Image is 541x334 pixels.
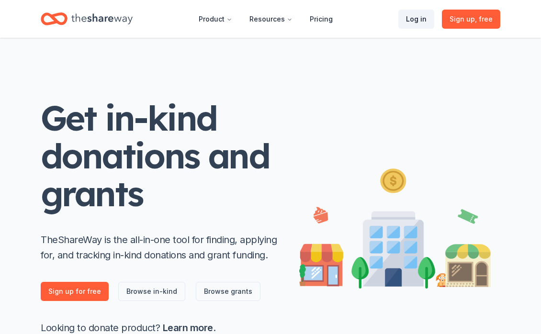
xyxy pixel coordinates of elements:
[299,165,491,289] img: Illustration for landing page
[163,322,213,334] a: Learn more
[242,10,300,29] button: Resources
[191,10,240,29] button: Product
[398,10,434,29] a: Log in
[302,10,340,29] a: Pricing
[41,282,109,301] a: Sign up for free
[191,8,340,30] nav: Main
[41,99,280,213] h1: Get in-kind donations and grants
[118,282,185,301] a: Browse in-kind
[450,13,493,25] span: Sign up
[442,10,500,29] a: Sign up, free
[41,8,133,30] a: Home
[41,232,280,263] p: TheShareWay is the all-in-one tool for finding, applying for, and tracking in-kind donations and ...
[196,282,260,301] a: Browse grants
[475,15,493,23] span: , free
